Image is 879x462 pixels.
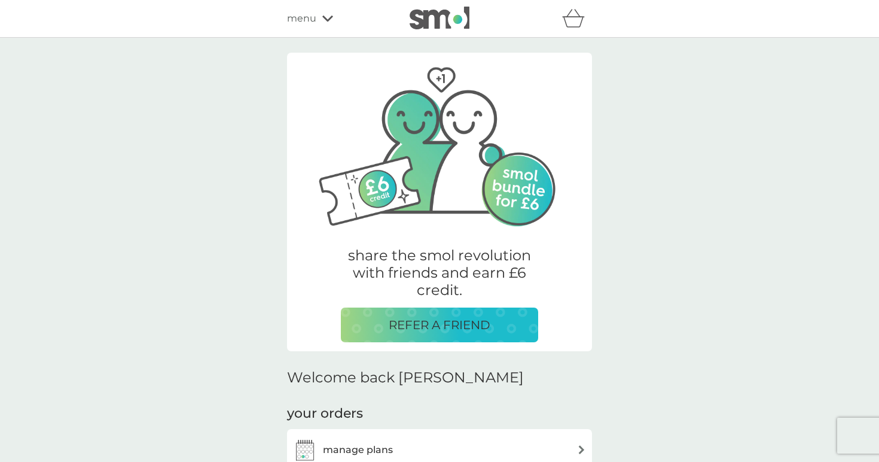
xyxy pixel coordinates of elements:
div: basket [562,7,592,31]
img: arrow right [577,445,586,454]
span: menu [287,11,316,26]
h3: manage plans [323,442,393,458]
h2: Welcome back [PERSON_NAME] [287,369,524,387]
p: share the smol revolution with friends and earn £6 credit. [341,247,538,299]
a: Two friends, one with their arm around the other.share the smol revolution with friends and earn ... [287,54,592,351]
img: Two friends, one with their arm around the other. [305,53,574,232]
h3: your orders [287,405,363,423]
button: REFER A FRIEND [341,308,538,342]
img: smol [410,7,469,29]
p: REFER A FRIEND [389,315,490,335]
